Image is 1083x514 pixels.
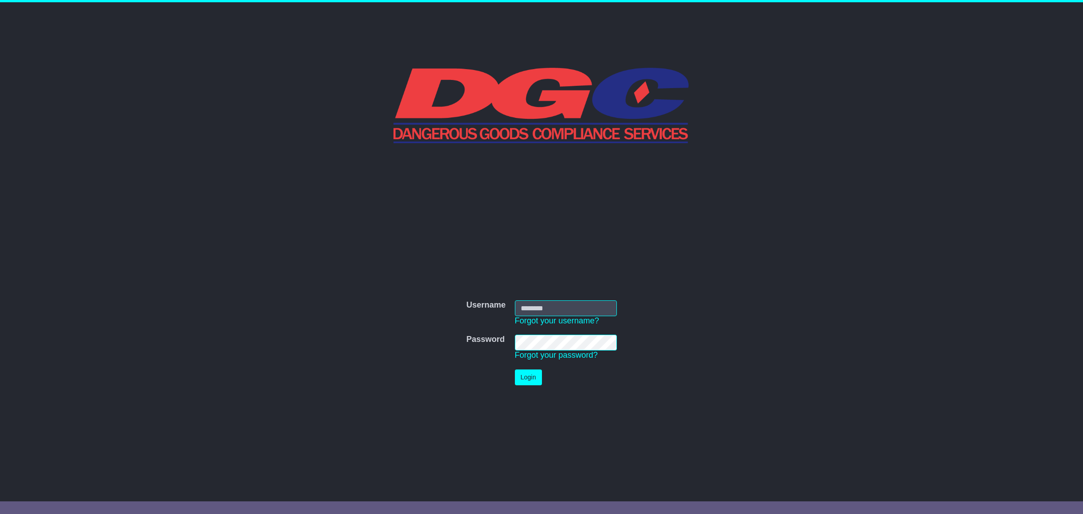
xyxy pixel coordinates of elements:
[393,66,690,143] img: DGC QLD
[515,316,599,325] a: Forgot your username?
[466,300,505,310] label: Username
[466,335,504,345] label: Password
[515,369,542,385] button: Login
[515,350,598,360] a: Forgot your password?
